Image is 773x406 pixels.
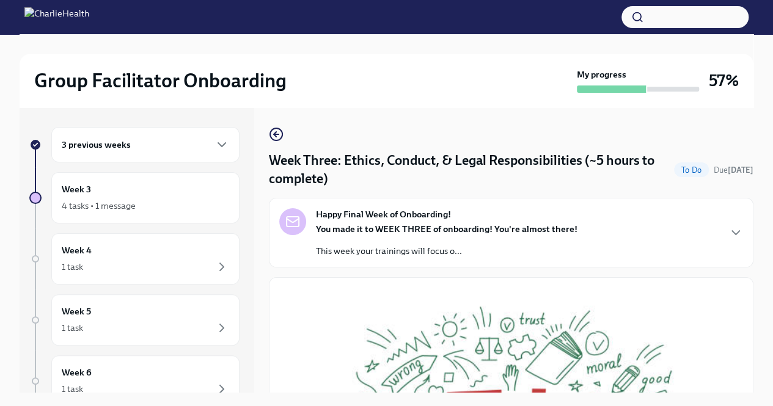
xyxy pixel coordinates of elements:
[29,233,240,285] a: Week 41 task
[714,164,753,176] span: September 1st, 2025 09:00
[62,244,92,257] h6: Week 4
[62,383,83,395] div: 1 task
[316,223,577,234] strong: You made it to WEEK THREE of onboarding! You're almost there!
[62,305,91,318] h6: Week 5
[62,200,136,212] div: 4 tasks • 1 message
[269,151,669,188] h4: Week Three: Ethics, Conduct, & Legal Responsibilities (~5 hours to complete)
[62,366,92,379] h6: Week 6
[62,322,83,334] div: 1 task
[62,183,91,196] h6: Week 3
[62,138,131,151] h6: 3 previous weeks
[728,165,753,175] strong: [DATE]
[709,70,739,92] h3: 57%
[24,7,89,27] img: CharlieHealth
[34,68,287,93] h2: Group Facilitator Onboarding
[29,172,240,223] a: Week 34 tasks • 1 message
[62,261,83,273] div: 1 task
[577,68,626,81] strong: My progress
[51,127,240,162] div: 3 previous weeks
[714,165,753,175] span: Due
[316,245,577,257] p: This week your trainings will focus o...
[29,294,240,346] a: Week 51 task
[674,165,709,175] span: To Do
[316,208,451,220] strong: Happy Final Week of Onboarding!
